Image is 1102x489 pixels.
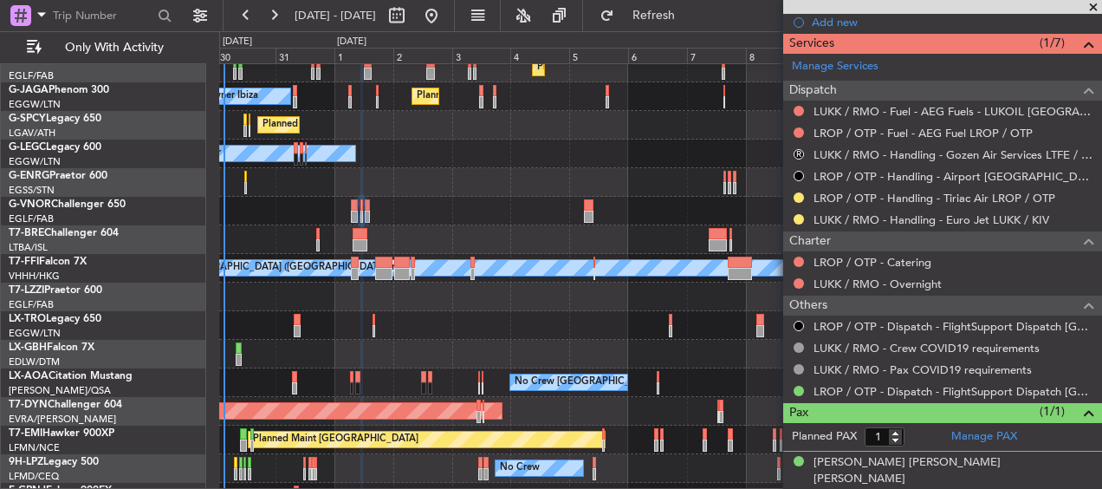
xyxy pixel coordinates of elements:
label: Planned PAX [792,428,857,446]
input: Trip Number [53,3,152,29]
span: G-JAGA [9,85,49,95]
div: Planned Maint Athens ([PERSON_NAME] Intl) [263,112,462,138]
div: 4 [510,48,569,63]
div: No Crew [500,455,540,481]
a: LUKK / RMO - Handling - Euro Jet LUKK / KIV [814,212,1049,227]
span: Charter [789,231,831,251]
div: Planned Maint [GEOGRAPHIC_DATA] [253,427,418,453]
a: T7-LZZIPraetor 600 [9,285,102,296]
span: Refresh [618,10,690,22]
div: Planned Maint [GEOGRAPHIC_DATA] ([GEOGRAPHIC_DATA]) [537,55,810,81]
a: VHHH/HKG [9,270,60,283]
a: T7-DYNChallenger 604 [9,400,122,410]
a: LROP / OTP - Catering [814,255,931,270]
span: LX-TRO [9,314,46,324]
a: G-VNORChallenger 650 [9,199,126,210]
span: T7-LZZI [9,285,44,296]
a: LUKK / RMO - Crew COVID19 requirements [814,341,1040,355]
div: Owner Ibiza [205,83,258,109]
div: Owner [191,140,221,166]
a: LROP / OTP - Handling - Tiriac Air LROP / OTP [814,191,1055,205]
div: 31 [275,48,334,63]
span: G-ENRG [9,171,49,181]
a: LUKK / RMO - Pax COVID19 requirements [814,362,1032,377]
span: T7-FFI [9,257,39,267]
span: (1/7) [1040,34,1065,52]
span: T7-EMI [9,428,42,439]
a: G-ENRGPraetor 600 [9,171,107,181]
a: T7-BREChallenger 604 [9,228,119,238]
div: 2 [393,48,452,63]
a: LROP / OTP - Fuel - AEG Fuel LROP / OTP [814,126,1033,140]
a: EGLF/FAB [9,69,54,82]
a: EGSS/STN [9,184,55,197]
a: Manage Services [792,58,878,75]
div: [PERSON_NAME] [PERSON_NAME] [PERSON_NAME] [814,454,1093,488]
a: EGGW/LTN [9,155,61,168]
a: G-LEGCLegacy 600 [9,142,101,153]
button: Refresh [592,2,696,29]
span: Services [789,34,834,54]
a: LROP / OTP - Dispatch - FlightSupport Dispatch [GEOGRAPHIC_DATA] [814,319,1093,334]
span: [DATE] - [DATE] [295,8,376,23]
a: LX-TROLegacy 650 [9,314,101,324]
div: 3 [452,48,511,63]
a: EVRA/[PERSON_NAME] [9,413,116,426]
span: T7-BRE [9,228,44,238]
a: G-SPCYLegacy 650 [9,114,101,124]
span: 9H-LPZ [9,457,43,467]
a: G-JAGAPhenom 300 [9,85,109,95]
span: LX-GBH [9,342,47,353]
a: [PERSON_NAME]/QSA [9,384,111,397]
a: Manage PAX [951,428,1017,446]
div: 7 [687,48,746,63]
div: [PERSON_NAME][GEOGRAPHIC_DATA] ([GEOGRAPHIC_DATA] Intl) [103,255,405,281]
a: EGLF/FAB [9,298,54,311]
div: 1 [334,48,393,63]
a: LROP / OTP - Handling - Airport [GEOGRAPHIC_DATA] LUKK / KIV [814,169,1093,184]
span: Dispatch [789,81,837,101]
div: 5 [569,48,628,63]
a: LFMN/NCE [9,441,60,454]
div: [DATE] [337,35,366,49]
span: LX-AOA [9,371,49,381]
a: LGAV/ATH [9,127,55,140]
a: LUKK / RMO - Overnight [814,277,942,291]
span: Only With Activity [45,42,183,54]
a: T7-FFIFalcon 7X [9,257,87,267]
a: LUKK / RMO - Fuel - AEG Fuels - LUKOIL [GEOGRAPHIC_DATA] - [GEOGRAPHIC_DATA] / RMO [814,104,1093,119]
span: Others [789,296,827,316]
a: LFMD/CEQ [9,470,59,483]
a: T7-EMIHawker 900XP [9,428,114,439]
div: No Crew [GEOGRAPHIC_DATA] (Dublin Intl) [515,369,710,395]
button: R [794,149,804,160]
span: G-VNOR [9,199,51,210]
span: G-LEGC [9,142,46,153]
div: [DATE] [223,35,252,49]
a: LROP / OTP - Dispatch - FlightSupport Dispatch [GEOGRAPHIC_DATA] [814,384,1093,399]
a: 9H-LPZLegacy 500 [9,457,99,467]
div: Planned Maint [GEOGRAPHIC_DATA] ([GEOGRAPHIC_DATA]) [417,83,690,109]
span: T7-DYN [9,400,48,410]
span: Pax [789,403,808,423]
span: G-SPCY [9,114,46,124]
a: EGGW/LTN [9,98,61,111]
span: (1/1) [1040,402,1065,421]
a: EDLW/DTM [9,355,60,368]
a: EGLF/FAB [9,212,54,225]
div: 8 [746,48,805,63]
div: Add new [812,15,1093,29]
a: LTBA/ISL [9,241,48,254]
a: LX-GBHFalcon 7X [9,342,94,353]
button: Only With Activity [19,34,188,62]
a: LUKK / RMO - Handling - Gozen Air Services LTFE / BJV [814,147,1093,162]
a: EGGW/LTN [9,327,61,340]
div: 6 [628,48,687,63]
a: LX-AOACitation Mustang [9,371,133,381]
div: 30 [217,48,275,63]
